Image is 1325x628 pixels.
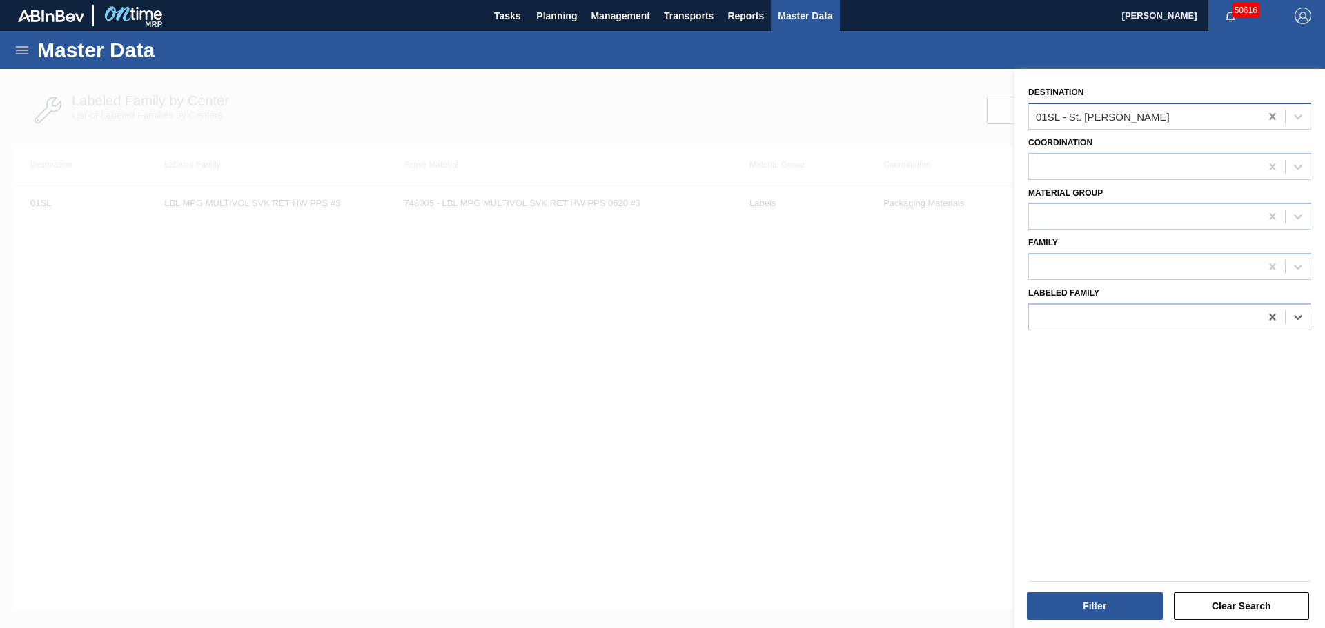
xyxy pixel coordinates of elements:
[37,42,282,58] h1: Master Data
[727,8,764,24] span: Reports
[1028,238,1058,247] label: Family
[1028,188,1103,198] label: Material Group
[1028,88,1083,97] label: Destination
[1027,592,1163,620] button: Filter
[1174,592,1310,620] button: Clear Search
[492,8,522,24] span: Tasks
[591,8,650,24] span: Management
[1232,3,1260,18] span: 50616
[664,8,714,24] span: Transports
[1295,8,1311,24] img: Logout
[1028,138,1092,148] label: Coordination
[536,8,577,24] span: Planning
[18,10,84,22] img: TNhmsLtSVTkK8tSr43FrP2fwEKptu5GPRR3wAAAABJRU5ErkJggg==
[1208,6,1253,26] button: Notifications
[778,8,832,24] span: Master Data
[1028,288,1099,298] label: Labeled Family
[1036,110,1170,122] div: 01SL - St. [PERSON_NAME]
